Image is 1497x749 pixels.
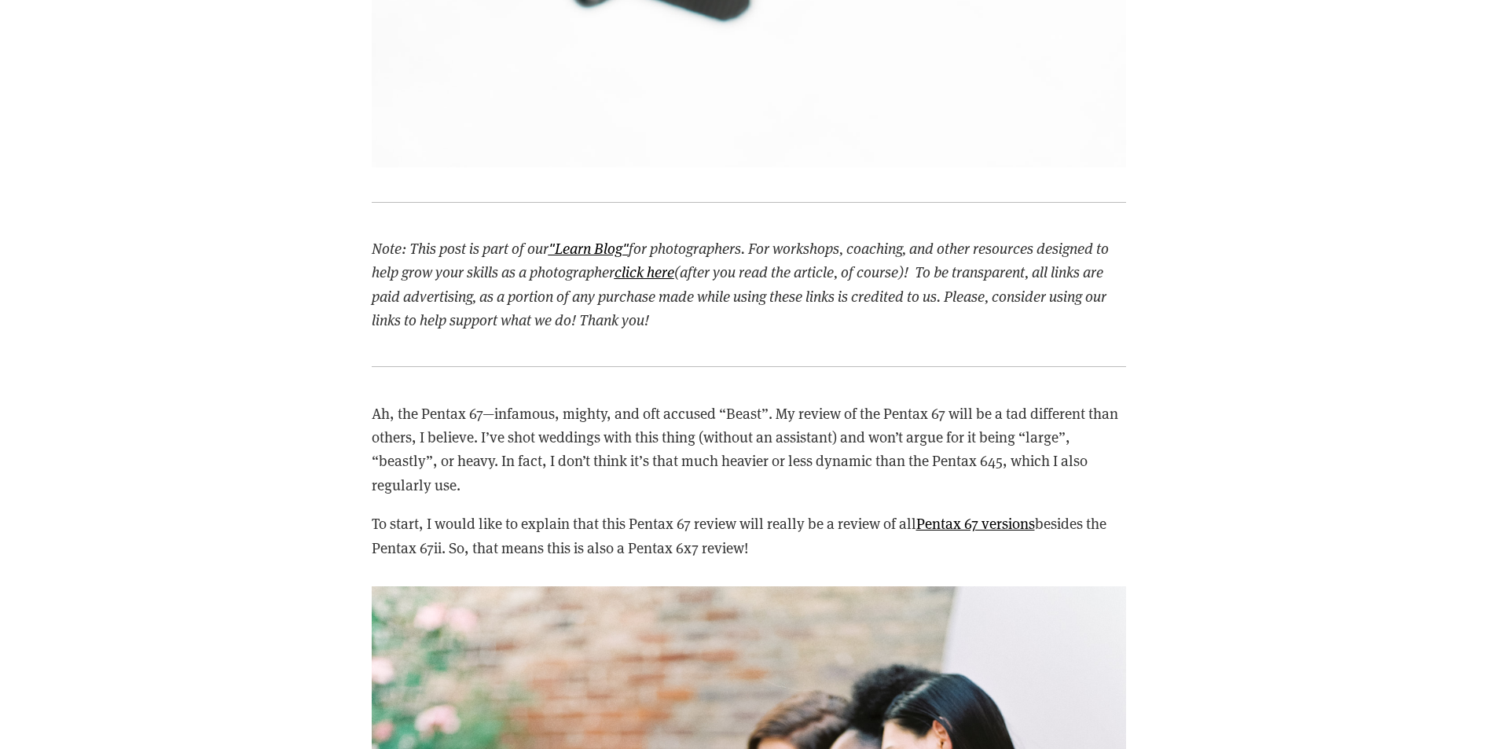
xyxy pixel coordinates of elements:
[372,238,1112,281] em: for photographers. For workshops, coaching, and other resources designed to help grow your skills...
[372,262,1110,329] em: (after you read the article, of course)! To be transparent, all links are paid advertising, as a ...
[372,238,549,258] em: Note: This post is part of our
[372,402,1126,497] p: Ah, the Pentax 67—infamous, mighty, and oft accused “Beast”. My review of the Pentax 67 will be a...
[549,238,629,258] a: "Learn Blog"
[372,512,1126,560] p: To start, I would like to explain that this Pentax 67 review will really be a review of all besid...
[916,513,1035,533] a: Pentax 67 versions
[615,262,674,281] a: click here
